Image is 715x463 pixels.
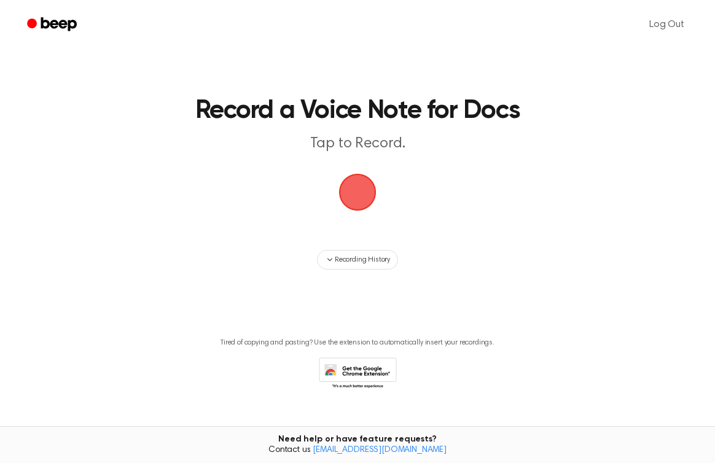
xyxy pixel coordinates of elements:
[133,98,582,124] h1: Record a Voice Note for Docs
[18,13,88,37] a: Beep
[335,254,390,265] span: Recording History
[637,10,697,39] a: Log Out
[7,445,708,456] span: Contact us
[313,446,447,454] a: [EMAIL_ADDRESS][DOMAIN_NAME]
[133,134,582,154] p: Tap to Record.
[317,250,398,270] button: Recording History
[221,338,494,348] p: Tired of copying and pasting? Use the extension to automatically insert your recordings.
[339,174,376,211] img: Beep Logo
